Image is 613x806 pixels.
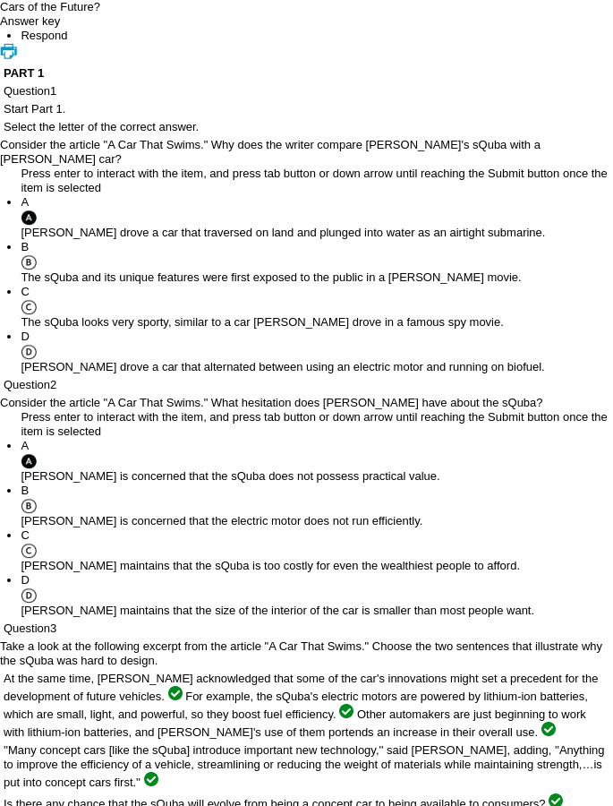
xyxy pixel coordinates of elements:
span: B [21,240,29,253]
img: D.gif [21,344,36,360]
span: ''Many concept cars [like the sQuba] introduce important new technology,'' said [PERSON_NAME], ad... [4,743,605,789]
p: Question [4,622,609,636]
p: Question [4,378,609,392]
span: C [21,285,29,298]
li: [PERSON_NAME] drove a car that traversed on land and plunged into water as an airtight submarine. [21,195,613,240]
span: A [21,439,29,452]
li: [PERSON_NAME] is concerned that the sQuba does not possess practical value. [21,439,613,484]
span: At the same time, [PERSON_NAME] acknowledged that some of the car's innovations might set a prece... [4,672,598,703]
span: C [21,528,29,542]
p: Question [4,84,609,99]
img: check [168,686,183,700]
span: Start Part 1. [4,102,65,116]
span: Press enter to interact with the item, and press tab button or down arrow until reaching the Subm... [21,167,607,194]
img: check [541,722,556,736]
li: The sQuba and its unique features were first exposed to the public in a [PERSON_NAME] movie. [21,240,613,285]
span: For example, the sQuba's electric motors are powered by lithium-ion batteries, which are small, l... [4,690,588,721]
span: B [21,484,29,497]
img: B.gif [21,498,36,514]
p: Select the letter of the correct answer. [4,120,609,134]
li: This is the Respond Tab [21,29,613,43]
img: A_filled.gif [21,453,36,469]
li: [PERSON_NAME] is concerned that the electric motor does not run efficiently. [21,484,613,528]
img: check [339,704,353,718]
img: C.gif [21,299,36,315]
img: C.gif [21,543,36,559]
li: [PERSON_NAME] maintains that the size of the interior of the car is smaller than most people want. [21,573,613,618]
h3: PART 1 [4,66,609,81]
img: A_filled.gif [21,210,36,226]
span: D [21,330,29,343]
span: 3 [50,622,56,635]
span: 1 [50,84,56,98]
img: check [144,772,158,786]
span: Other automakers are just beginning to work with lithium-ion batteries, and [PERSON_NAME]'s use o... [4,707,586,739]
img: D.gif [21,587,36,604]
span: D [21,573,29,587]
span: A [21,195,29,209]
li: [PERSON_NAME] drove a car that alternated between using an electric motor and running on biofuel. [21,330,613,374]
li: The sQuba looks very sporty, similar to a car [PERSON_NAME] drove in a famous spy movie. [21,285,613,330]
li: [PERSON_NAME] maintains that the sQuba is too costly for even the wealthiest people to afford. [21,528,613,573]
img: B.gif [21,254,36,270]
span: Press enter to interact with the item, and press tab button or down arrow until reaching the Subm... [21,410,607,438]
span: 2 [50,378,56,391]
